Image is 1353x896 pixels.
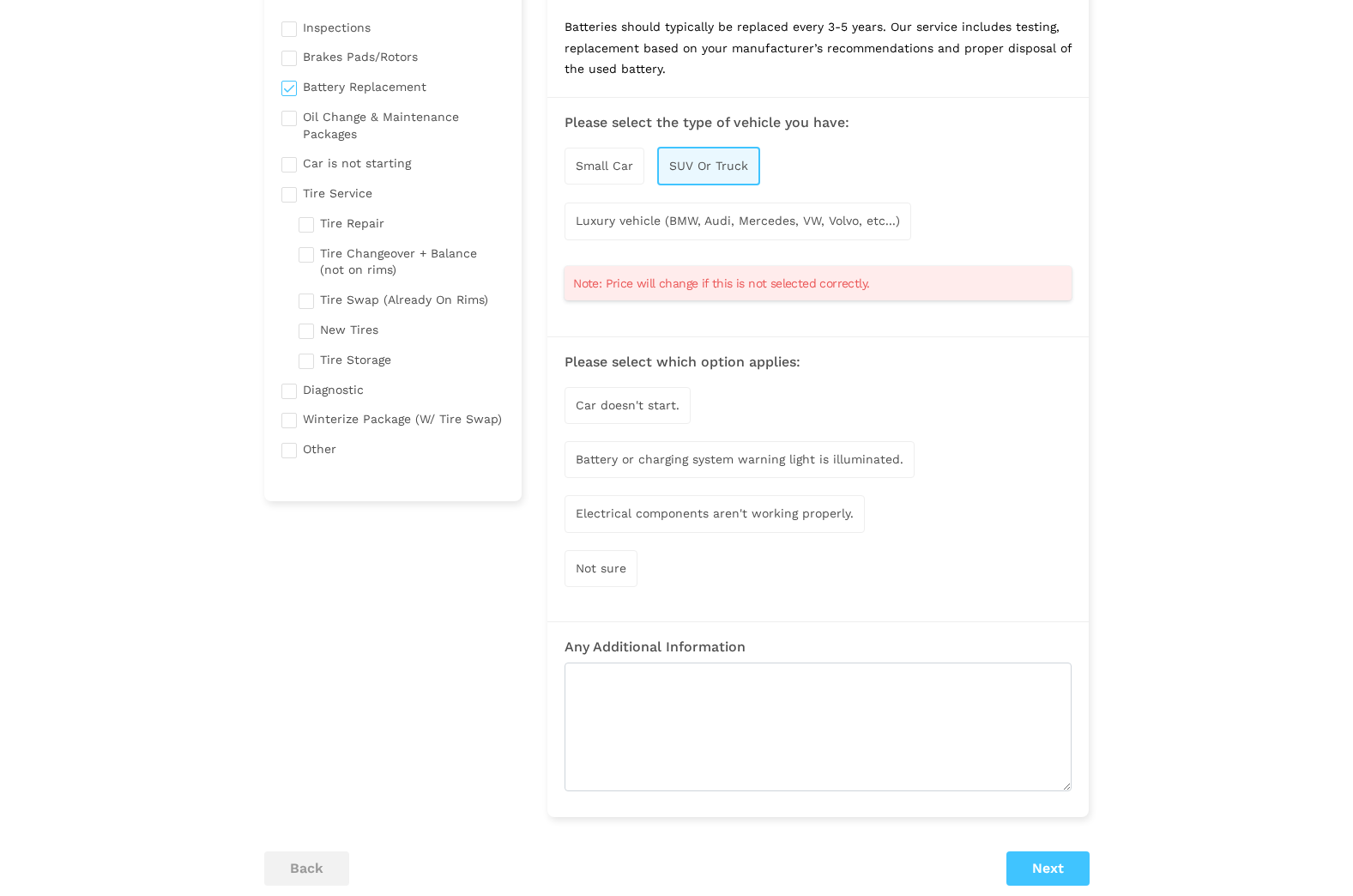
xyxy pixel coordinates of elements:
[565,354,1072,370] h3: Please select which option applies:
[576,398,680,412] span: Car doesn't start.
[576,561,626,575] span: Not sure
[264,851,349,886] button: back
[669,159,748,173] span: SUV Or Truck
[573,275,869,292] span: Note: Price will change if this is not selected correctly.
[576,452,903,466] span: Battery or charging system warning light is illuminated.
[565,115,1072,130] h3: Please select the type of vehicle you have:
[576,159,633,173] span: Small Car
[576,214,900,227] span: Luxury vehicle (BMW, Audi, Mercedes, VW, Volvo, etc...)
[565,639,1072,655] h3: Any Additional Information
[576,506,854,520] span: Electrical components aren't working properly.
[1006,851,1090,886] button: Next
